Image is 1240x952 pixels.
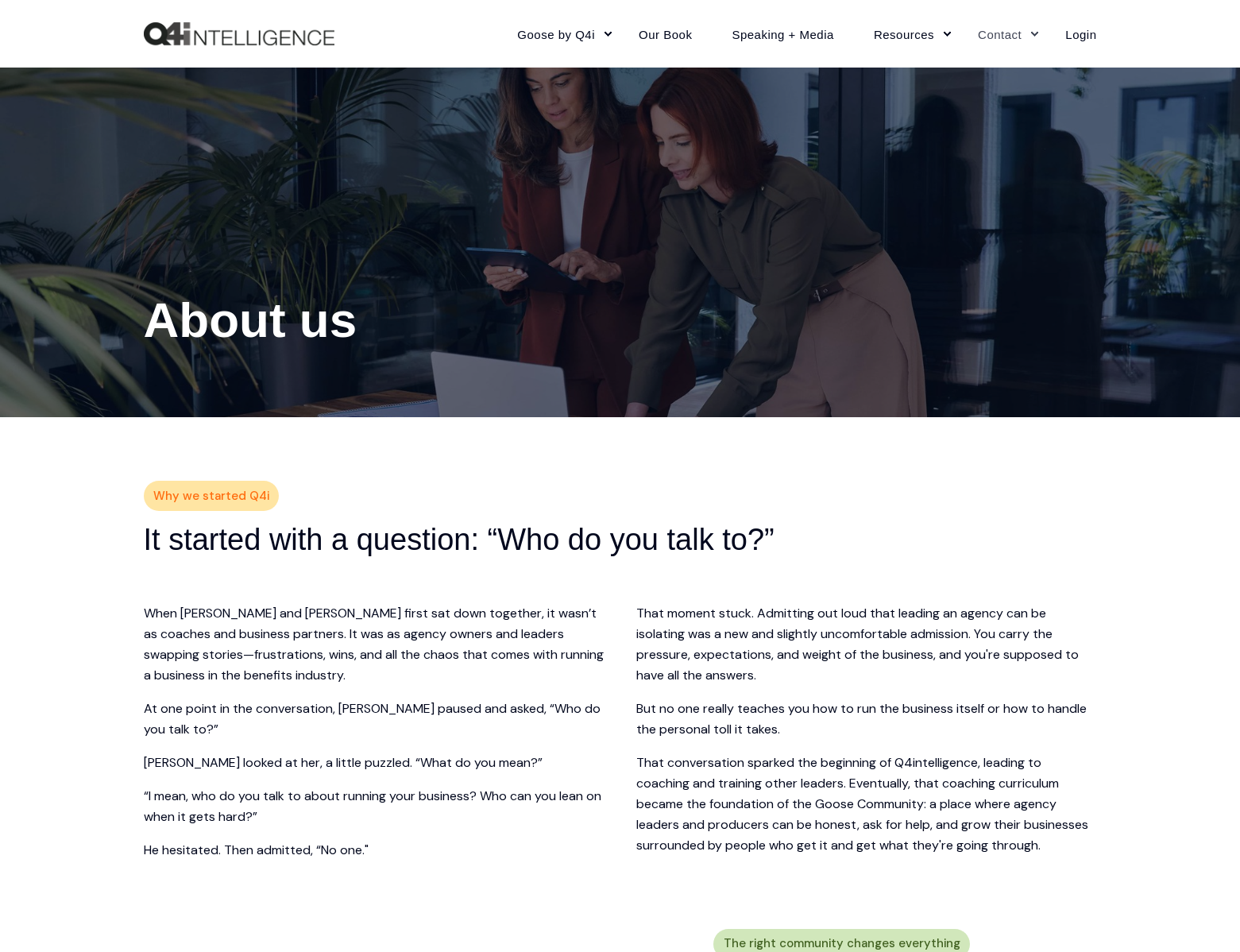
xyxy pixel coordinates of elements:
img: Q4intelligence, LLC logo [144,22,334,46]
p: That moment stuck. Admitting out loud that leading an agency can be isolating was a new and sligh... [636,603,1097,686]
p: When [PERSON_NAME] and [PERSON_NAME] first sat down together, it wasn’t as coaches and business p... [144,603,605,686]
h2: It started with a question: “Who do you talk to?” [144,520,1097,559]
span: About us [144,292,357,347]
a: Back to Home [144,22,334,46]
p: “I mean, who do you talk to about running your business? Who can you lean on when it gets hard?” [144,786,605,827]
p: That conversation sparked the beginning of Q4intelligence, leading to coaching and training other... [636,753,1097,856]
p: But no one really teaches you how to run the business itself or how to handle the personal toll i... [636,699,1097,740]
span: Why we started Q4i [153,485,269,508]
p: At one point in the conversation, [PERSON_NAME] paused and asked, “Who do you talk to?” [144,699,605,740]
p: He hesitated. Then admitted, “No one." [144,840,605,861]
p: [PERSON_NAME] looked at her, a little puzzled. “What do you mean?” [144,753,605,773]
